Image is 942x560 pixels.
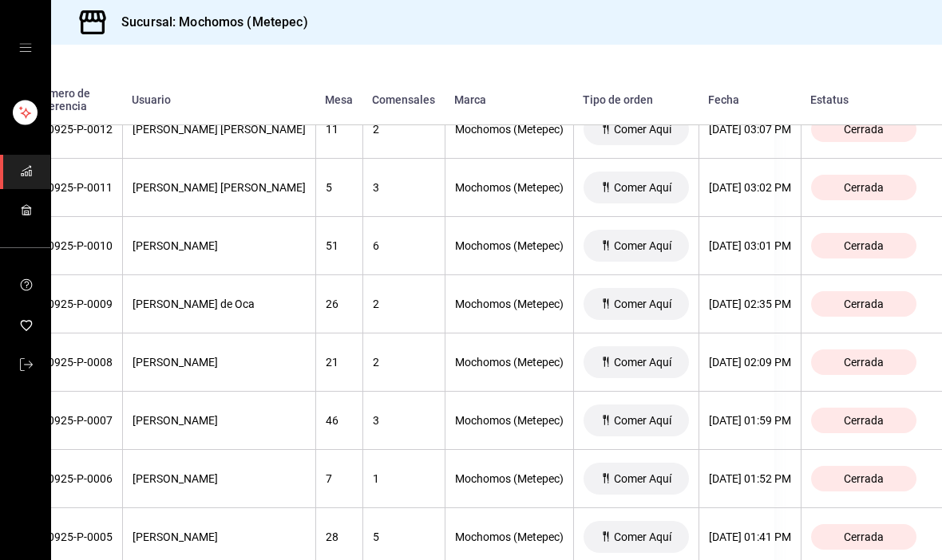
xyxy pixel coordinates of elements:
[326,123,353,136] div: 11
[373,356,435,369] div: 2
[373,472,435,485] div: 1
[326,472,353,485] div: 7
[709,181,791,194] div: [DATE] 03:02 PM
[132,93,306,106] div: Usuario
[608,356,678,369] span: Comer Aquí
[708,93,791,106] div: Fecha
[608,123,678,136] span: Comer Aquí
[373,298,435,310] div: 2
[133,123,306,136] div: [PERSON_NAME] [PERSON_NAME]
[133,414,306,427] div: [PERSON_NAME]
[810,93,916,106] div: Estatus
[35,530,113,543] div: 220925-P-0005
[133,181,306,194] div: [PERSON_NAME] [PERSON_NAME]
[35,414,113,427] div: 220925-P-0007
[35,181,113,194] div: 220925-P-0011
[608,414,678,427] span: Comer Aquí
[709,356,791,369] div: [DATE] 02:09 PM
[325,93,353,106] div: Mesa
[133,530,306,543] div: [PERSON_NAME]
[709,239,791,252] div: [DATE] 03:01 PM
[326,414,353,427] div: 46
[326,239,353,252] div: 51
[455,239,564,252] div: Mochomos (Metepec)
[455,530,564,543] div: Mochomos (Metepec)
[35,239,113,252] div: 220925-P-0010
[608,239,678,252] span: Comer Aquí
[837,414,890,427] span: Cerrada
[608,181,678,194] span: Comer Aquí
[455,414,564,427] div: Mochomos (Metepec)
[837,298,890,310] span: Cerrada
[608,472,678,485] span: Comer Aquí
[373,123,435,136] div: 2
[372,93,435,106] div: Comensales
[373,414,435,427] div: 3
[326,530,353,543] div: 28
[709,414,791,427] div: [DATE] 01:59 PM
[35,472,113,485] div: 220925-P-0006
[837,356,890,369] span: Cerrada
[455,298,564,310] div: Mochomos (Metepec)
[34,87,113,112] div: Número de referencia
[837,530,890,543] span: Cerrada
[837,181,890,194] span: Cerrada
[133,472,306,485] div: [PERSON_NAME]
[35,123,113,136] div: 220925-P-0012
[837,123,890,136] span: Cerrada
[109,13,308,32] h3: Sucursal: Mochomos (Metepec)
[454,93,564,106] div: Marca
[709,530,791,543] div: [DATE] 01:41 PM
[608,530,678,543] span: Comer Aquí
[709,123,791,136] div: [DATE] 03:07 PM
[326,298,353,310] div: 26
[133,239,306,252] div: [PERSON_NAME]
[35,298,113,310] div: 220925-P-0009
[455,356,564,369] div: Mochomos (Metepec)
[837,472,890,485] span: Cerrada
[19,41,32,54] button: open drawer
[455,181,564,194] div: Mochomos (Metepec)
[455,472,564,485] div: Mochomos (Metepec)
[583,93,689,106] div: Tipo de orden
[709,298,791,310] div: [DATE] 02:35 PM
[373,239,435,252] div: 6
[608,298,678,310] span: Comer Aquí
[35,356,113,369] div: 220925-P-0008
[709,472,791,485] div: [DATE] 01:52 PM
[373,181,435,194] div: 3
[455,123,564,136] div: Mochomos (Metepec)
[133,356,306,369] div: [PERSON_NAME]
[837,239,890,252] span: Cerrada
[326,356,353,369] div: 21
[373,530,435,543] div: 5
[326,181,353,194] div: 5
[133,298,306,310] div: [PERSON_NAME] de Oca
